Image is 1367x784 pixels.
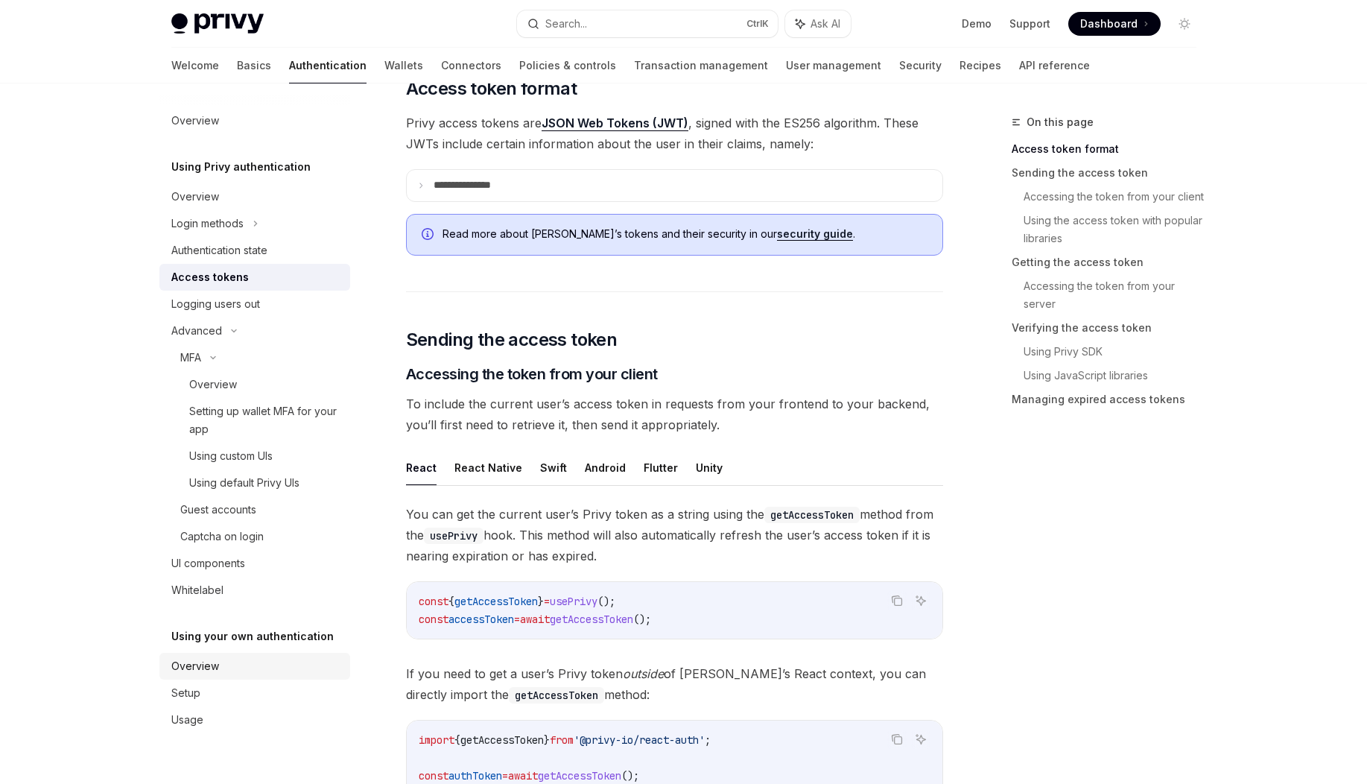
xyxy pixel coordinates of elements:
[180,528,264,546] div: Captcha on login
[517,10,778,37] button: Search...CtrlK
[887,730,907,749] button: Copy the contents from the code block
[786,48,881,83] a: User management
[159,237,350,264] a: Authentication state
[406,328,618,352] span: Sending the access token
[1027,113,1094,131] span: On this page
[171,295,260,313] div: Logging users out
[171,657,219,675] div: Overview
[633,613,651,626] span: ();
[419,595,448,608] span: const
[171,554,245,572] div: UI components
[1068,12,1161,36] a: Dashboard
[962,16,992,31] a: Demo
[422,228,437,243] svg: Info
[406,77,577,101] span: Access token format
[634,48,768,83] a: Transaction management
[159,577,350,604] a: Whitelabel
[454,450,522,485] button: React Native
[406,663,943,705] span: If you need to get a user’s Privy token of [PERSON_NAME]’s React context, you can directly import...
[189,447,273,465] div: Using custom UIs
[454,733,460,747] span: {
[538,769,621,783] span: getAccessToken
[911,730,930,749] button: Ask AI
[448,769,502,783] span: authToken
[502,769,508,783] span: =
[171,112,219,130] div: Overview
[1024,185,1208,209] a: Accessing the token from your client
[406,504,943,566] span: You can get the current user’s Privy token as a string using the method from the hook. This metho...
[180,501,256,519] div: Guest accounts
[519,48,616,83] a: Policies & controls
[1012,250,1208,274] a: Getting the access token
[509,687,604,704] code: getAccessToken
[899,48,942,83] a: Security
[621,769,639,783] span: ();
[159,680,350,706] a: Setup
[406,393,943,435] span: To include the current user’s access token in requests from your frontend to your backend, you’ll...
[574,733,705,747] span: '@privy-io/react-auth'
[1024,209,1208,250] a: Using the access token with popular libraries
[419,769,448,783] span: const
[171,581,223,599] div: Whitelabel
[171,241,267,259] div: Authentication state
[746,18,769,30] span: Ctrl K
[159,653,350,680] a: Overview
[171,215,244,233] div: Login methods
[159,183,350,210] a: Overview
[538,595,544,608] span: }
[443,227,927,241] span: Read more about [PERSON_NAME]’s tokens and their security in our .
[1012,316,1208,340] a: Verifying the access token
[1024,364,1208,388] a: Using JavaScript libraries
[424,528,483,544] code: usePrivy
[1012,161,1208,185] a: Sending the access token
[544,733,550,747] span: }
[1024,340,1208,364] a: Using Privy SDK
[406,450,437,485] button: React
[419,613,448,626] span: const
[1012,388,1208,411] a: Managing expired access tokens
[171,627,334,645] h5: Using your own authentication
[159,291,350,317] a: Logging users out
[171,48,219,83] a: Welcome
[159,443,350,470] a: Using custom UIs
[406,113,943,154] span: Privy access tokens are , signed with the ES256 algorithm. These JWTs include certain information...
[171,13,264,34] img: light logo
[448,595,454,608] span: {
[289,48,367,83] a: Authentication
[811,16,840,31] span: Ask AI
[159,398,350,443] a: Setting up wallet MFA for your app
[159,496,350,523] a: Guest accounts
[441,48,501,83] a: Connectors
[454,595,538,608] span: getAccessToken
[448,613,514,626] span: accessToken
[911,591,930,610] button: Ask AI
[159,550,350,577] a: UI components
[777,227,853,241] a: security guide
[644,450,678,485] button: Flutter
[189,474,299,492] div: Using default Privy UIs
[159,470,350,496] a: Using default Privy UIs
[171,322,222,340] div: Advanced
[159,523,350,550] a: Captcha on login
[540,450,567,485] button: Swift
[406,364,658,385] span: Accessing the token from your client
[180,349,201,367] div: MFA
[189,376,237,393] div: Overview
[1080,16,1138,31] span: Dashboard
[159,706,350,733] a: Usage
[520,613,550,626] span: await
[785,10,851,37] button: Ask AI
[237,48,271,83] a: Basics
[542,116,688,131] a: JSON Web Tokens (JWT)
[159,371,350,398] a: Overview
[1024,274,1208,316] a: Accessing the token from your server
[460,733,544,747] span: getAccessToken
[1019,48,1090,83] a: API reference
[550,733,574,747] span: from
[159,264,350,291] a: Access tokens
[705,733,711,747] span: ;
[623,666,664,681] em: outside
[419,733,454,747] span: import
[171,684,200,702] div: Setup
[1173,12,1196,36] button: Toggle dark mode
